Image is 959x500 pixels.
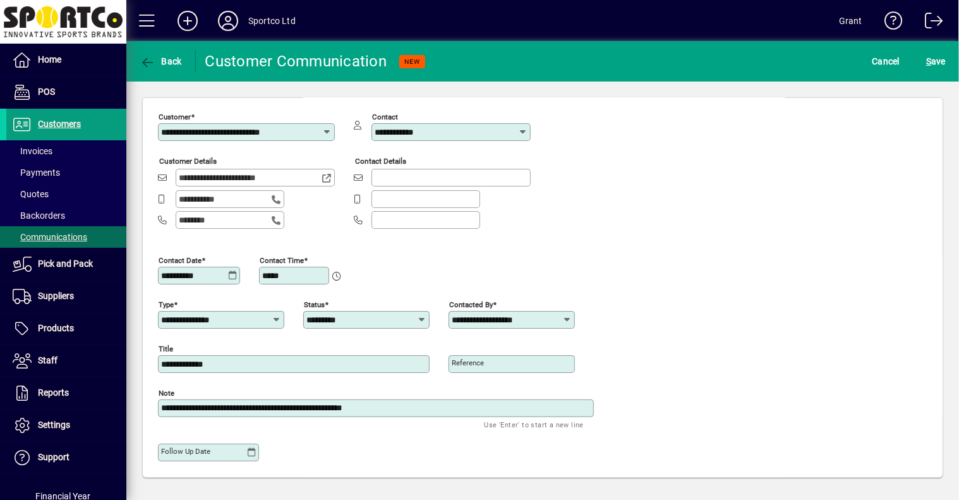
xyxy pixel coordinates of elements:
span: Payments [13,168,60,178]
mat-label: Follow up date [161,447,210,456]
span: S [926,56,931,66]
mat-label: Note [159,388,174,397]
button: Add [167,9,208,32]
mat-label: Type [159,300,174,308]
mat-label: Status [304,300,325,308]
div: Grant [839,11,862,31]
a: Home [6,44,126,76]
a: Quotes [6,183,126,205]
mat-label: Contacted by [449,300,493,308]
app-page-header-button: Back [126,50,196,73]
a: Products [6,313,126,345]
a: Pick and Pack [6,248,126,280]
span: Home [38,54,61,64]
span: Backorders [13,210,65,221]
a: Support [6,442,126,473]
button: Save [923,50,949,73]
a: Logout [915,3,943,44]
span: Back [140,56,182,66]
span: Settings [38,420,70,430]
button: Profile [208,9,248,32]
a: Suppliers [6,281,126,312]
span: Support [38,452,69,462]
a: Invoices [6,140,126,162]
a: Backorders [6,205,126,226]
div: Sportco Ltd [248,11,296,31]
span: Quotes [13,189,49,199]
mat-hint: Use 'Enter' to start a new line [485,417,584,432]
mat-label: Contact [372,113,398,121]
mat-label: Title [159,344,173,353]
mat-label: Contact date [159,255,202,264]
span: Invoices [13,146,52,156]
a: Settings [6,410,126,441]
span: Reports [38,387,69,398]
span: Staff [38,355,57,365]
mat-label: Reference [452,358,484,367]
a: Knowledge Base [875,3,903,44]
a: Payments [6,162,126,183]
button: Back [136,50,185,73]
span: Pick and Pack [38,259,93,269]
span: Customers [38,119,81,129]
span: Cancel [872,51,900,71]
button: Cancel [869,50,903,73]
span: ave [926,51,946,71]
a: Reports [6,377,126,409]
mat-label: Customer [159,113,191,121]
mat-label: Contact time [260,255,304,264]
a: POS [6,76,126,108]
span: Communications [13,232,87,242]
span: NEW [404,58,420,66]
div: Customer Communication [205,51,387,71]
a: Staff [6,345,126,377]
span: Suppliers [38,291,74,301]
span: POS [38,87,55,97]
span: Products [38,323,74,333]
a: Communications [6,226,126,248]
